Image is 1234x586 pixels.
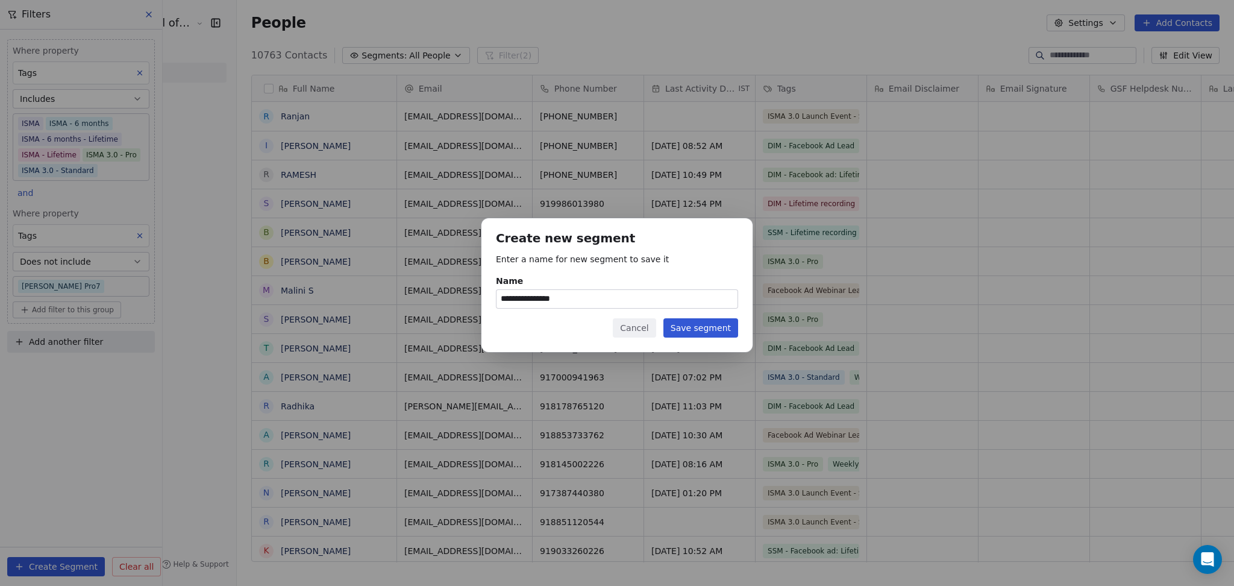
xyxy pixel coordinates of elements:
h1: Create new segment [496,233,738,245]
div: Name [496,275,738,287]
button: Save segment [663,318,738,338]
input: Name [496,290,738,308]
button: Cancel [613,318,656,338]
p: Enter a name for new segment to save it [496,253,738,265]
